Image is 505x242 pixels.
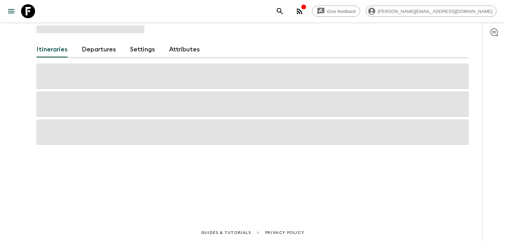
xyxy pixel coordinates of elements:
[201,229,251,236] a: Guides & Tutorials
[82,41,116,58] a: Departures
[374,9,496,14] span: [PERSON_NAME][EMAIL_ADDRESS][DOMAIN_NAME]
[36,41,68,58] a: Itineraries
[130,41,155,58] a: Settings
[366,6,497,17] div: [PERSON_NAME][EMAIL_ADDRESS][DOMAIN_NAME]
[4,4,18,18] button: menu
[323,9,360,14] span: Give feedback
[169,41,200,58] a: Attributes
[312,6,360,17] a: Give feedback
[273,4,287,18] button: search adventures
[265,229,304,236] a: Privacy Policy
